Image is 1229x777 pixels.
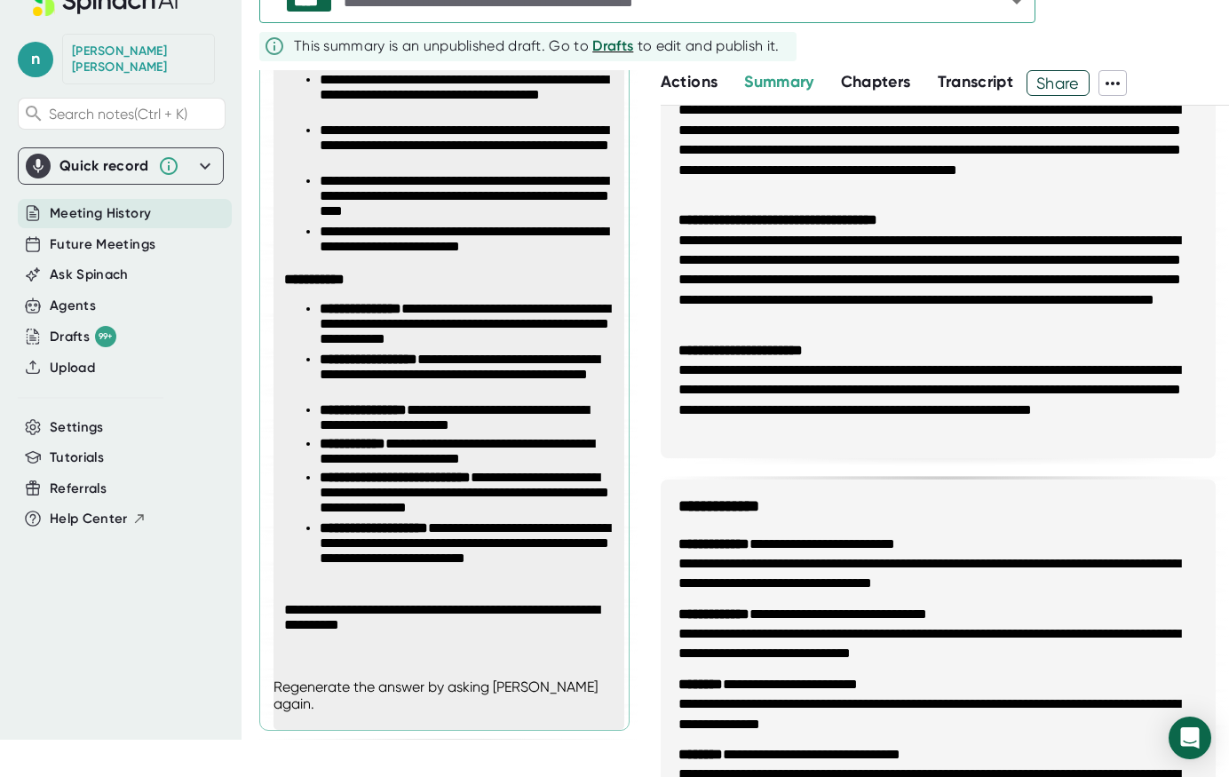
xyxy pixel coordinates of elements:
[26,148,216,184] div: Quick record
[50,448,104,468] button: Tutorials
[50,326,116,347] div: Drafts
[1027,67,1089,99] span: Share
[274,678,615,712] div: Regenerate the answer by asking [PERSON_NAME] again.
[50,509,147,529] button: Help Center
[49,106,187,123] span: Search notes (Ctrl + K)
[1169,717,1211,759] div: Open Intercom Messenger
[50,203,151,224] button: Meeting History
[744,72,813,91] span: Summary
[50,509,128,529] span: Help Center
[938,72,1014,91] span: Transcript
[18,42,53,77] span: n
[50,296,96,316] button: Agents
[50,358,95,378] button: Upload
[1027,70,1090,96] button: Share
[59,157,149,175] div: Quick record
[294,36,780,57] div: This summary is an unpublished draft. Go to to edit and publish it.
[592,37,633,54] span: Drafts
[95,326,116,347] div: 99+
[50,265,129,285] button: Ask Spinach
[938,70,1014,94] button: Transcript
[841,70,911,94] button: Chapters
[50,326,116,347] button: Drafts 99+
[661,72,718,91] span: Actions
[50,234,155,255] button: Future Meetings
[50,479,107,499] button: Referrals
[72,44,205,75] div: Nicole Kelly
[841,72,911,91] span: Chapters
[744,70,813,94] button: Summary
[50,417,104,438] button: Settings
[592,36,633,57] button: Drafts
[661,70,718,94] button: Actions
